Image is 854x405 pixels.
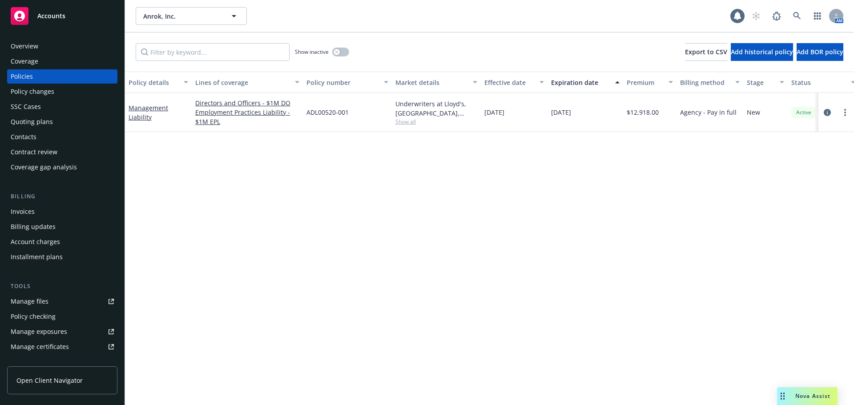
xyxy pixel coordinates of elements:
[822,107,833,118] a: circleInformation
[306,108,349,117] span: ADL00520-001
[129,104,168,121] a: Management Liability
[395,118,477,125] span: Show all
[7,220,117,234] a: Billing updates
[11,160,77,174] div: Coverage gap analysis
[195,78,290,87] div: Lines of coverage
[11,54,38,68] div: Coverage
[623,72,677,93] button: Premium
[768,7,786,25] a: Report a Bug
[7,340,117,354] a: Manage certificates
[7,54,117,68] a: Coverage
[747,108,760,117] span: New
[136,43,290,61] input: Filter by keyword...
[551,78,610,87] div: Expiration date
[797,43,843,61] button: Add BOR policy
[11,115,53,129] div: Quoting plans
[548,72,623,93] button: Expiration date
[7,39,117,53] a: Overview
[685,43,727,61] button: Export to CSV
[7,294,117,309] a: Manage files
[7,84,117,99] a: Policy changes
[7,309,117,324] a: Policy checking
[777,387,838,405] button: Nova Assist
[7,4,117,28] a: Accounts
[731,48,793,56] span: Add historical policy
[11,130,36,144] div: Contacts
[7,355,117,369] a: Manage claims
[743,72,788,93] button: Stage
[11,294,48,309] div: Manage files
[795,392,830,400] span: Nova Assist
[680,78,730,87] div: Billing method
[195,98,299,108] a: Directors and Officers - $1M DO
[11,69,33,84] div: Policies
[551,108,571,117] span: [DATE]
[731,43,793,61] button: Add historical policy
[195,108,299,126] a: Employment Practices Liability - $1M EPL
[7,69,117,84] a: Policies
[680,108,737,117] span: Agency - Pay in full
[795,108,813,116] span: Active
[7,160,117,174] a: Coverage gap analysis
[129,78,178,87] div: Policy details
[7,250,117,264] a: Installment plans
[11,205,35,219] div: Invoices
[395,78,467,87] div: Market details
[797,48,843,56] span: Add BOR policy
[7,325,117,339] a: Manage exposures
[392,72,481,93] button: Market details
[11,235,60,249] div: Account charges
[484,108,504,117] span: [DATE]
[747,78,774,87] div: Stage
[11,145,57,159] div: Contract review
[11,355,56,369] div: Manage claims
[627,108,659,117] span: $12,918.00
[788,7,806,25] a: Search
[747,7,765,25] a: Start snowing
[11,340,69,354] div: Manage certificates
[295,48,329,56] span: Show inactive
[484,78,534,87] div: Effective date
[809,7,826,25] a: Switch app
[395,99,477,118] div: Underwriters at Lloyd's, [GEOGRAPHIC_DATA], [PERSON_NAME] of [GEOGRAPHIC_DATA], RT Specialty Insu...
[7,130,117,144] a: Contacts
[11,309,56,324] div: Policy checking
[627,78,663,87] div: Premium
[192,72,303,93] button: Lines of coverage
[840,107,850,118] a: more
[7,282,117,291] div: Tools
[677,72,743,93] button: Billing method
[7,100,117,114] a: SSC Cases
[143,12,220,21] span: Anrok, Inc.
[11,250,63,264] div: Installment plans
[685,48,727,56] span: Export to CSV
[791,78,846,87] div: Status
[306,78,379,87] div: Policy number
[7,205,117,219] a: Invoices
[11,39,38,53] div: Overview
[11,84,54,99] div: Policy changes
[16,376,83,385] span: Open Client Navigator
[136,7,247,25] button: Anrok, Inc.
[777,387,788,405] div: Drag to move
[7,235,117,249] a: Account charges
[303,72,392,93] button: Policy number
[7,145,117,159] a: Contract review
[11,220,56,234] div: Billing updates
[125,72,192,93] button: Policy details
[481,72,548,93] button: Effective date
[7,192,117,201] div: Billing
[11,100,41,114] div: SSC Cases
[11,325,67,339] div: Manage exposures
[7,115,117,129] a: Quoting plans
[37,12,65,20] span: Accounts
